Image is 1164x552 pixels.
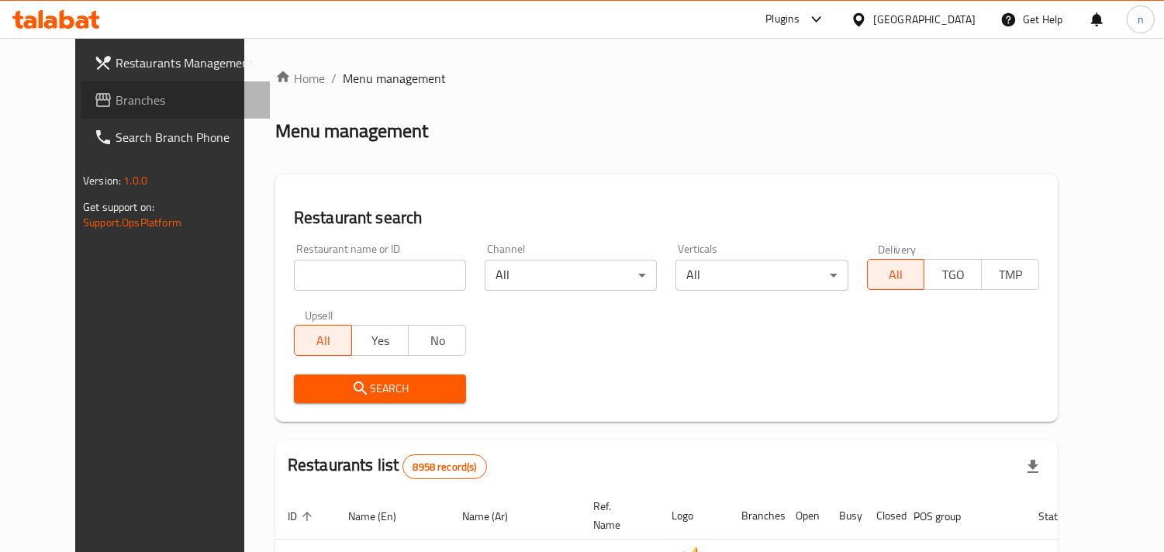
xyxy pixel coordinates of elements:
span: TGO [931,264,976,286]
span: Search Branch Phone [116,128,257,147]
span: Get support on: [83,197,154,217]
input: Search for restaurant name or ID.. [294,260,466,291]
th: Logo [659,492,729,540]
button: No [408,325,466,356]
a: Branches [81,81,270,119]
span: Name (Ar) [462,507,528,526]
a: Search Branch Phone [81,119,270,156]
button: Search [294,374,466,403]
button: All [867,259,925,290]
span: TMP [988,264,1033,286]
span: ID [288,507,317,526]
span: Ref. Name [593,497,641,534]
span: Yes [358,329,403,352]
span: n [1138,11,1144,28]
li: / [331,69,337,88]
nav: breadcrumb [275,69,1058,88]
span: Status [1038,507,1089,526]
h2: Restaurant search [294,206,1039,229]
span: 8958 record(s) [403,460,485,474]
span: Branches [116,91,257,109]
th: Busy [827,492,864,540]
div: [GEOGRAPHIC_DATA] [873,11,976,28]
div: Export file [1014,448,1052,485]
h2: Restaurants list [288,454,487,479]
label: Delivery [878,243,917,254]
button: Yes [351,325,409,356]
a: Support.OpsPlatform [83,212,181,233]
a: Restaurants Management [81,44,270,81]
div: Plugins [765,10,800,29]
button: TMP [981,259,1039,290]
span: All [301,329,346,352]
label: Upsell [305,309,333,320]
span: Menu management [343,69,446,88]
span: POS group [914,507,981,526]
button: TGO [924,259,982,290]
th: Open [783,492,827,540]
span: All [874,264,919,286]
span: Name (En) [348,507,416,526]
div: All [675,260,848,291]
th: Closed [864,492,901,540]
div: All [485,260,657,291]
span: Restaurants Management [116,53,257,72]
button: All [294,325,352,356]
span: 1.0.0 [123,171,147,191]
span: Search [306,379,454,398]
th: Branches [729,492,783,540]
a: Home [275,69,325,88]
span: Version: [83,171,121,191]
div: Total records count [402,454,486,479]
span: No [415,329,460,352]
h2: Menu management [275,119,428,143]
